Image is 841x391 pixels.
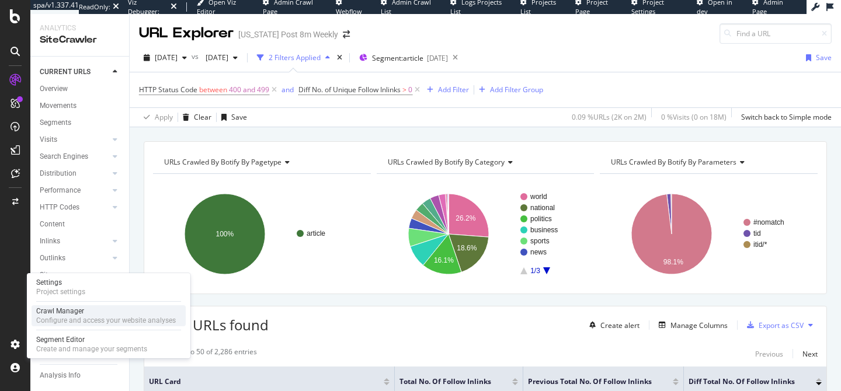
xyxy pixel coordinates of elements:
div: Analytics [40,23,120,33]
text: 100% [216,230,234,238]
a: Overview [40,83,121,95]
text: tid [753,229,761,238]
div: Crawl Manager [36,306,176,316]
div: [US_STATE] Post 8m Weekly [238,29,338,40]
svg: A chart. [377,183,595,285]
div: Save [816,53,832,62]
button: Export as CSV [742,316,804,334]
a: Inlinks [40,235,109,247]
div: Clear [194,112,211,122]
span: URLs Crawled By Botify By pagetype [164,157,282,167]
span: 0 [408,82,412,98]
text: sports [530,237,550,245]
div: Performance [40,184,81,197]
div: Add Filter Group [490,85,543,95]
div: Apply [155,112,173,122]
text: #nomatch [753,218,784,226]
button: Add Filter [422,83,469,97]
div: Inlinks [40,235,60,247]
div: Previous [755,349,783,359]
div: Add Filter [438,85,469,95]
text: article [307,229,325,238]
a: Crawl ManagerConfigure and access your website analyses [32,305,186,326]
text: 98.1% [663,258,683,266]
button: Add Filter Group [474,83,543,97]
a: Sitemaps [40,269,109,281]
div: Create alert [600,320,640,330]
svg: A chart. [153,183,371,285]
div: 2 Filters Applied [269,53,321,62]
h4: URLs Crawled By Botify By category [385,153,584,172]
button: [DATE] [139,48,192,67]
div: Settings [36,278,85,287]
span: Segment: article [372,53,423,63]
h4: URLs Crawled By Botify By parameters [609,153,807,172]
div: and [282,85,294,95]
div: Movements [40,100,77,112]
a: Visits [40,134,109,146]
a: Performance [40,184,109,197]
div: Distribution [40,167,77,180]
div: CURRENT URLS [40,66,91,78]
div: Showing 1 to 50 of 2,286 entries [153,347,257,361]
div: Visits [40,134,57,146]
span: 2,286 URLs found [153,315,269,334]
span: 2025 Jul. 15th [201,53,228,62]
div: Switch back to Simple mode [741,112,832,122]
a: HTTP Codes [40,201,109,214]
button: [DATE] [201,48,242,67]
text: business [530,226,558,234]
a: SettingsProject settings [32,277,186,298]
button: Clear [178,108,211,127]
div: URL Explorer [139,23,234,43]
span: URLs Crawled By Botify By parameters [611,157,736,167]
button: Segment:article[DATE] [355,48,448,67]
text: itid/* [753,240,767,249]
h4: URLs Crawled By Botify By pagetype [162,153,360,172]
div: arrow-right-arrow-left [343,30,350,39]
span: between [199,85,227,95]
button: Previous [755,347,783,361]
div: Analysis Info [40,369,81,382]
svg: A chart. [600,183,818,285]
div: ReadOnly: [79,2,110,12]
span: Previous Total No. of Follow Inlinks [528,376,656,387]
span: Webflow [336,7,362,16]
div: Save [231,112,247,122]
div: Create and manage your segments [36,344,147,354]
div: Project settings [36,287,85,296]
span: > [402,85,406,95]
div: Segments [40,117,71,129]
a: CURRENT URLS [40,66,109,78]
span: 2025 Aug. 12th [155,53,178,62]
button: 2 Filters Applied [252,48,335,67]
span: URLs Crawled By Botify By category [388,157,505,167]
span: HTTP Status Code [139,85,197,95]
div: Content [40,218,65,231]
button: Manage Columns [654,318,728,332]
a: Segment EditorCreate and manage your segments [32,334,186,355]
a: Content [40,218,121,231]
text: world [530,193,547,201]
button: and [282,84,294,95]
div: Segment Editor [36,335,147,344]
div: 0.09 % URLs ( 2K on 2M ) [572,112,647,122]
text: politics [530,215,552,223]
a: Analysis Info [40,369,121,382]
div: 0 % Visits ( 0 on 18M ) [661,112,727,122]
text: 26.2% [456,214,475,222]
input: Find a URL [720,23,832,44]
span: Diff Total No. of Follow Inlinks [689,376,798,387]
div: Next [802,349,818,359]
span: URL Card [149,376,381,387]
text: national [530,204,555,212]
button: Create alert [585,316,640,334]
div: Export as CSV [759,320,804,330]
div: SiteCrawler [40,33,120,47]
button: Save [801,48,832,67]
span: Diff No. of Unique Follow Inlinks [298,85,401,95]
text: 1/3 [530,267,540,275]
div: [DATE] [427,53,448,63]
